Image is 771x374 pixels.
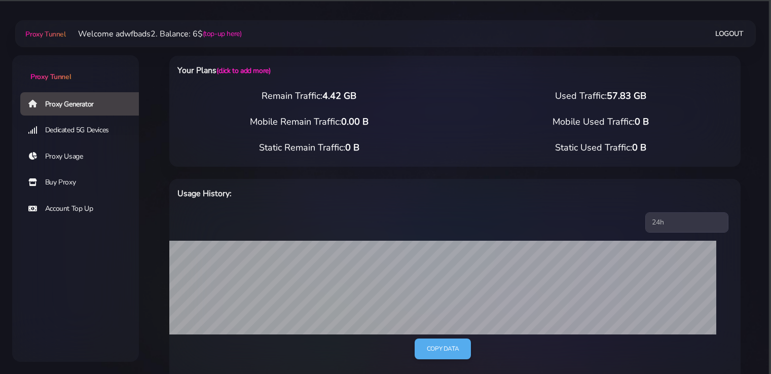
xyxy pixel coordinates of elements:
div: Remain Traffic: [163,89,455,103]
a: Buy Proxy [20,171,147,194]
span: 0.00 B [341,116,369,128]
span: 57.83 GB [607,90,646,102]
span: 0 B [635,116,649,128]
span: 0 B [632,141,646,154]
a: Proxy Generator [20,92,147,116]
div: Static Remain Traffic: [163,141,455,155]
span: 0 B [345,141,359,154]
li: Welcome adwfbads2. Balance: 6$ [66,28,242,40]
a: Proxy Usage [20,145,147,168]
div: Used Traffic: [455,89,747,103]
div: Mobile Used Traffic: [455,115,747,129]
a: Copy data [415,339,471,359]
a: (top-up here) [203,28,242,39]
span: Proxy Tunnel [30,72,71,82]
a: (click to add more) [216,66,270,76]
a: Proxy Tunnel [12,55,139,82]
h6: Usage History: [177,187,496,200]
a: Account Top Up [20,197,147,220]
a: Logout [715,24,744,43]
div: Mobile Remain Traffic: [163,115,455,129]
a: Dedicated 5G Devices [20,119,147,142]
a: Proxy Tunnel [23,26,65,42]
iframe: Webchat Widget [722,325,758,361]
h6: Your Plans [177,64,496,77]
span: Proxy Tunnel [25,29,65,39]
span: 4.42 GB [322,90,356,102]
div: Static Used Traffic: [455,141,747,155]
